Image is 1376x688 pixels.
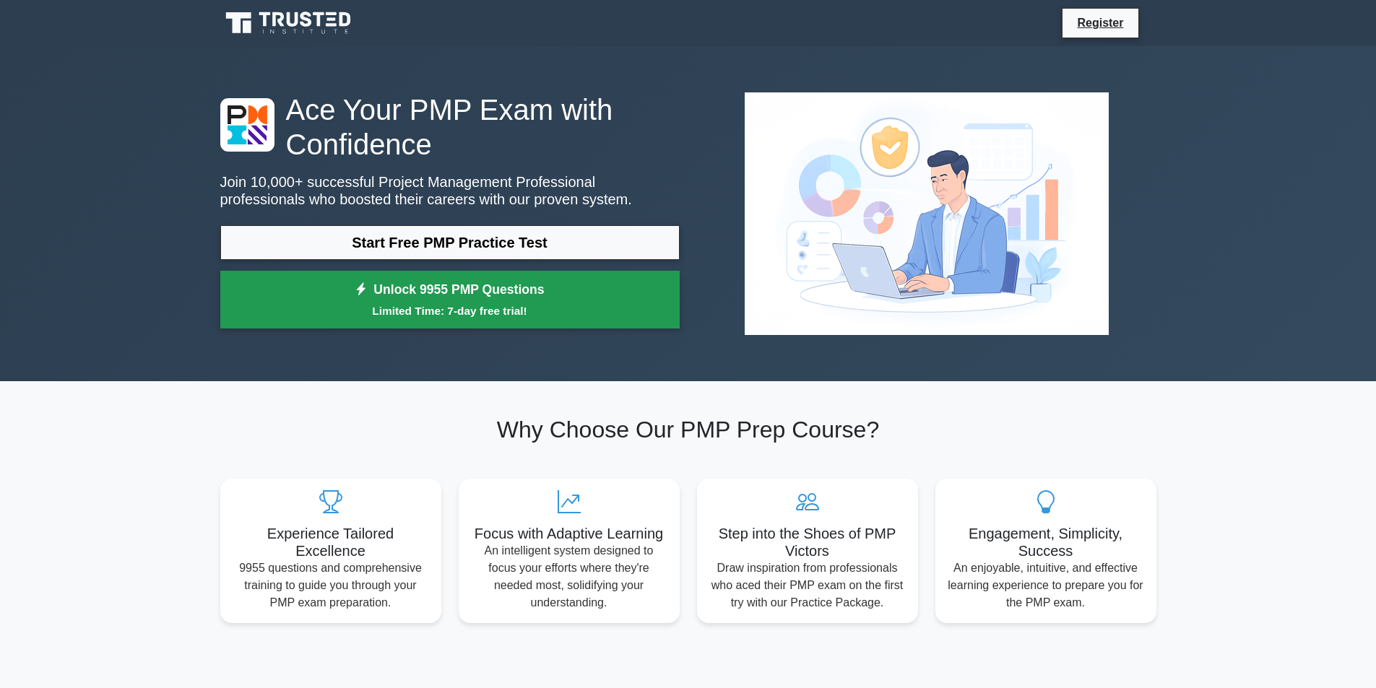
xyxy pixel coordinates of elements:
h1: Ace Your PMP Exam with Confidence [220,92,680,162]
p: An intelligent system designed to focus your efforts where they're needed most, solidifying your ... [470,542,668,611]
h5: Step into the Shoes of PMP Victors [709,525,906,559]
a: Unlock 9955 PMP QuestionsLimited Time: 7-day free trial! [220,271,680,328]
p: Draw inspiration from professionals who aced their PMP exam on the first try with our Practice Pa... [709,559,906,611]
a: Start Free PMP Practice Test [220,225,680,260]
a: Register [1068,14,1132,32]
p: Join 10,000+ successful Project Management Professional professionals who boosted their careers w... [220,173,680,208]
p: 9955 questions and comprehensive training to guide you through your PMP exam preparation. [232,559,430,611]
h5: Experience Tailored Excellence [232,525,430,559]
img: Project Management Professional Preview [733,81,1120,347]
h5: Engagement, Simplicity, Success [947,525,1145,559]
small: Limited Time: 7-day free trial! [238,302,662,319]
p: An enjoyable, intuitive, and effective learning experience to prepare you for the PMP exam. [947,559,1145,611]
h2: Why Choose Our PMP Prep Course? [220,416,1156,443]
h5: Focus with Adaptive Learning [470,525,668,542]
